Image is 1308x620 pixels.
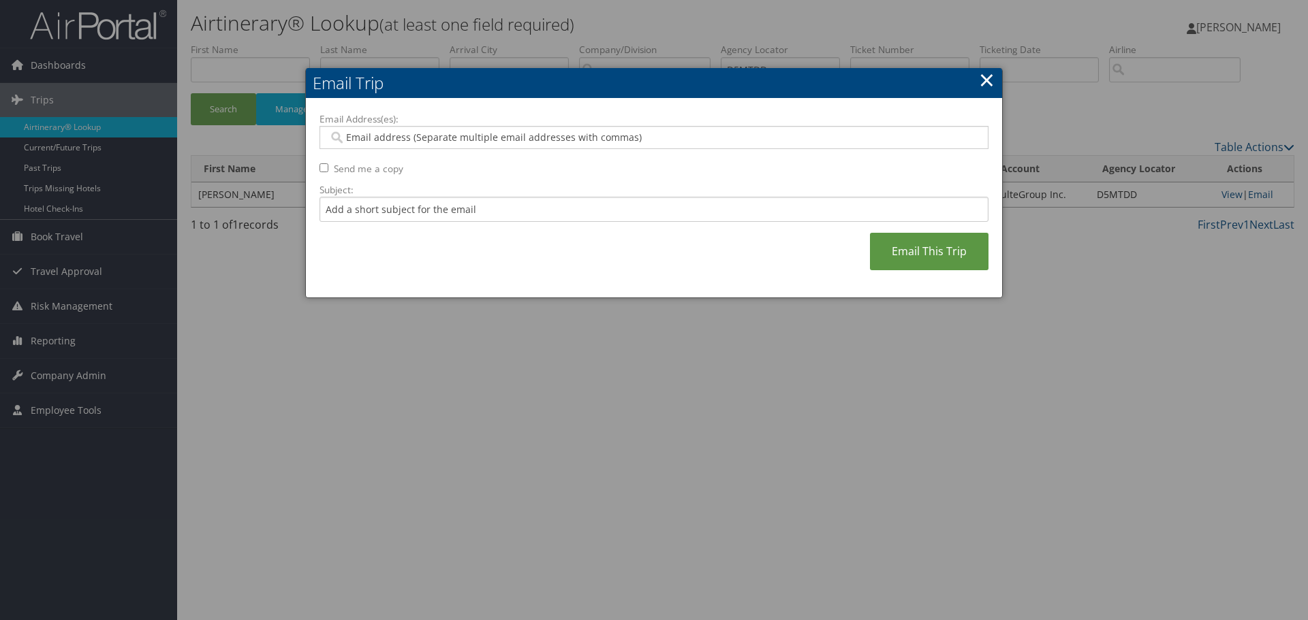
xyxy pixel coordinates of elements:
a: Email This Trip [870,233,988,270]
input: Add a short subject for the email [320,197,988,222]
label: Send me a copy [334,162,403,176]
label: Email Address(es): [320,112,988,126]
label: Subject: [320,183,988,197]
input: Email address (Separate multiple email addresses with commas) [328,131,979,144]
h2: Email Trip [306,68,1002,98]
a: × [979,66,995,93]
